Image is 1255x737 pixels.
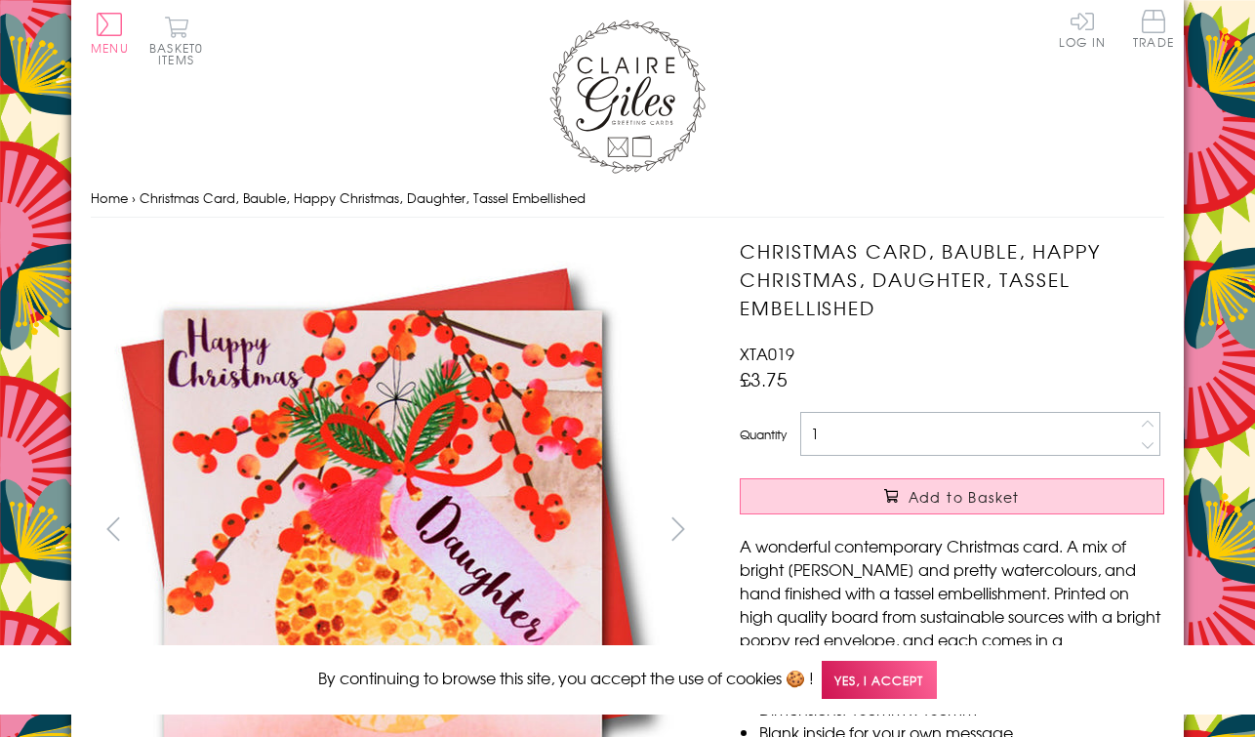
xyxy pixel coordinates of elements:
span: XTA019 [740,342,794,365]
span: £3.75 [740,365,788,392]
button: prev [91,507,135,551]
a: Trade [1133,10,1174,52]
a: Log In [1059,10,1106,48]
button: Menu [91,13,129,54]
p: A wonderful contemporary Christmas card. A mix of bright [PERSON_NAME] and pretty watercolours, a... [740,534,1164,675]
span: Menu [91,39,129,57]
a: Home [91,188,128,207]
button: next [657,507,701,551]
img: Claire Giles Greetings Cards [549,20,706,174]
span: 0 items [158,39,203,68]
button: Basket0 items [149,16,203,65]
span: › [132,188,136,207]
label: Quantity [740,426,787,443]
nav: breadcrumbs [91,179,1164,219]
button: Add to Basket [740,478,1164,514]
span: Trade [1133,10,1174,48]
span: Christmas Card, Bauble, Happy Christmas, Daughter, Tassel Embellished [140,188,586,207]
span: Yes, I accept [822,661,937,699]
span: Add to Basket [909,487,1020,507]
h1: Christmas Card, Bauble, Happy Christmas, Daughter, Tassel Embellished [740,237,1164,321]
